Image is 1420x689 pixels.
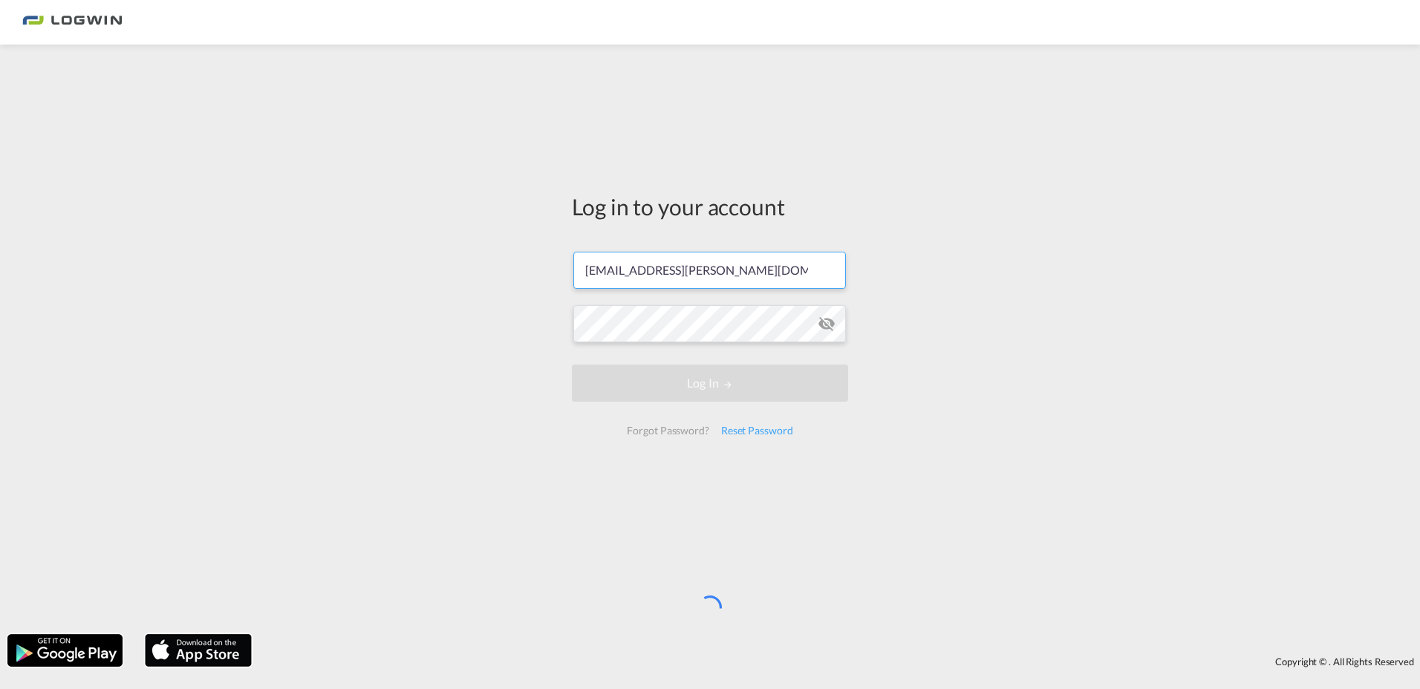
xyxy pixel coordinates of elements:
[621,417,714,444] div: Forgot Password?
[715,417,799,444] div: Reset Password
[22,6,123,39] img: bc73a0e0d8c111efacd525e4c8ad7d32.png
[572,191,848,222] div: Log in to your account
[572,365,848,402] button: LOGIN
[6,633,124,668] img: google.png
[573,252,846,289] input: Enter email/phone number
[818,315,836,333] md-icon: icon-eye-off
[259,649,1420,674] div: Copyright © . All Rights Reserved
[143,633,253,668] img: apple.png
